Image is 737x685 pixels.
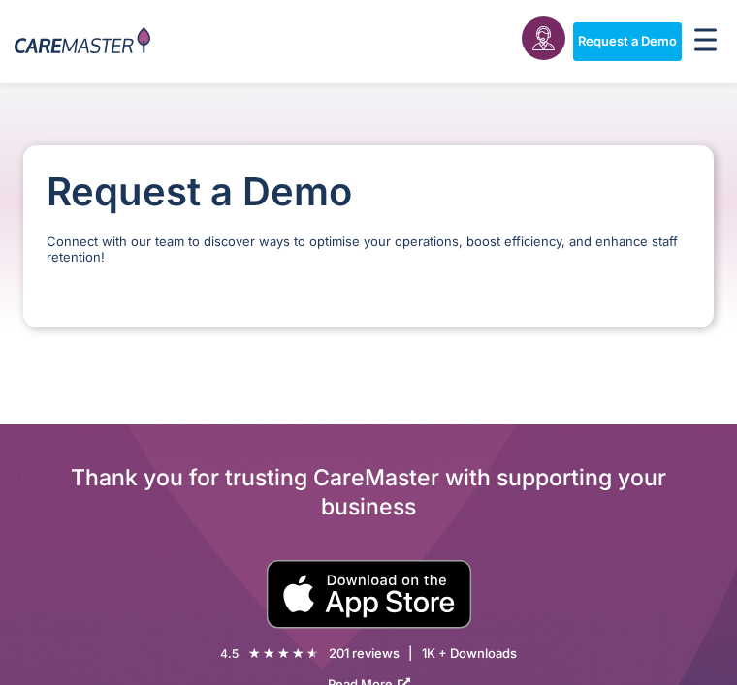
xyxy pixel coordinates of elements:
h2: Thank you for trusting CareMaster with supporting your business [23,463,714,521]
img: CareMaster Logo [15,27,150,57]
i: ★ [248,643,261,664]
img: small black download on the apple app store button. [266,560,472,629]
span: Request a Demo [578,34,677,49]
i: ★ [292,643,304,664]
a: Request a Demo [573,22,682,61]
i: ★ [263,643,275,664]
i: ★ [306,643,319,664]
i: ★ [277,643,290,664]
div: 4.5 [220,645,239,662]
div: Menu Toggle [689,22,723,61]
h1: Request a Demo [47,169,690,215]
p: Connect with our team to discover ways to optimise your operations, boost efficiency, and enhance... [47,234,690,265]
div: 201 reviews | 1K + Downloads [329,645,517,662]
div: 4.5/5 [248,643,319,664]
